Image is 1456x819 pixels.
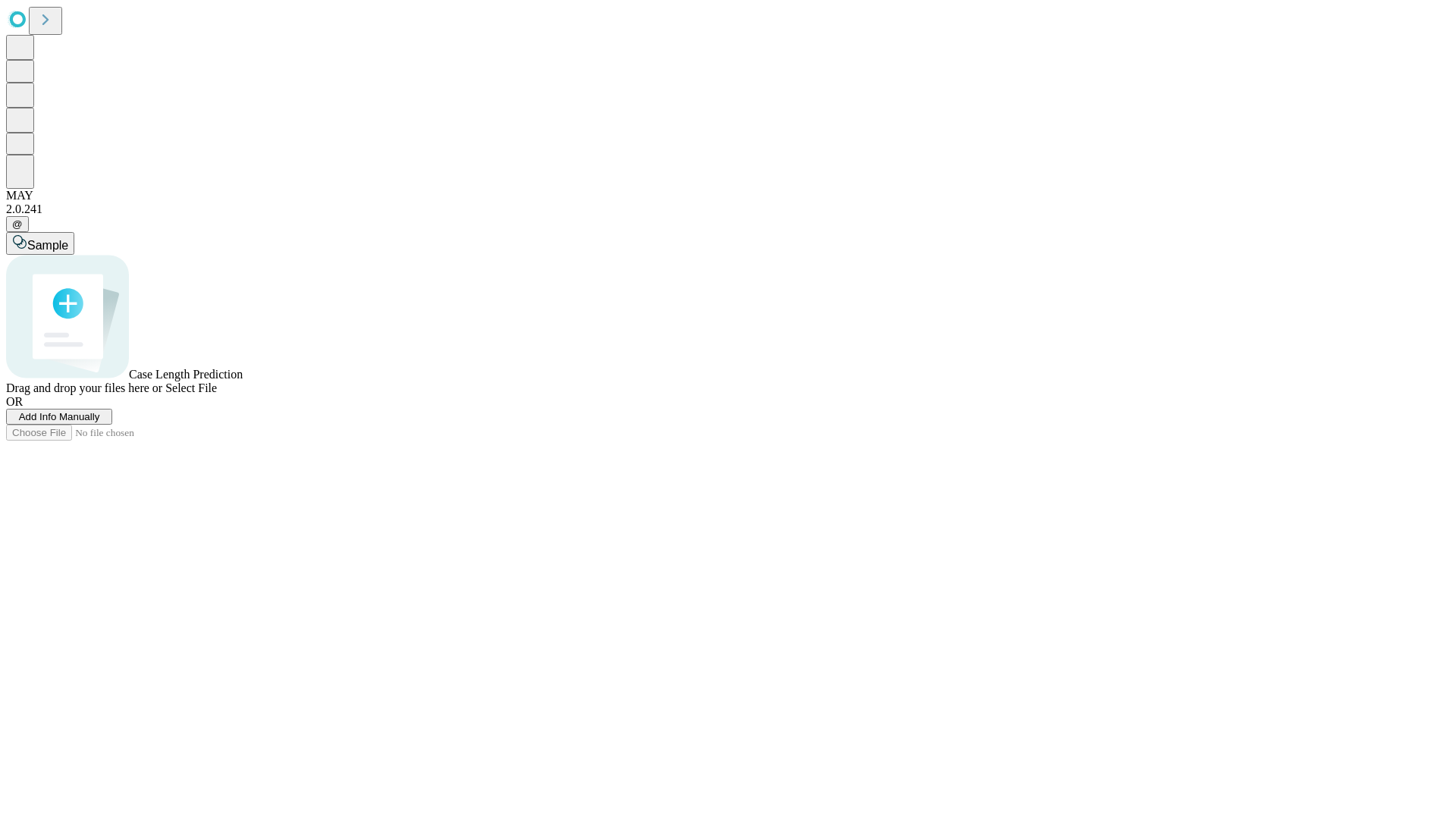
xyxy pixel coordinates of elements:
span: @ [12,218,23,230]
div: 2.0.241 [6,202,1450,216]
span: OR [6,395,23,408]
div: MAY [6,189,1450,202]
button: Sample [6,232,74,255]
span: Select File [165,381,217,394]
button: @ [6,216,29,232]
span: Drag and drop your files here or [6,381,162,394]
button: Add Info Manually [6,409,112,425]
span: Case Length Prediction [129,368,243,381]
span: Add Info Manually [19,411,100,422]
span: Sample [27,239,68,252]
